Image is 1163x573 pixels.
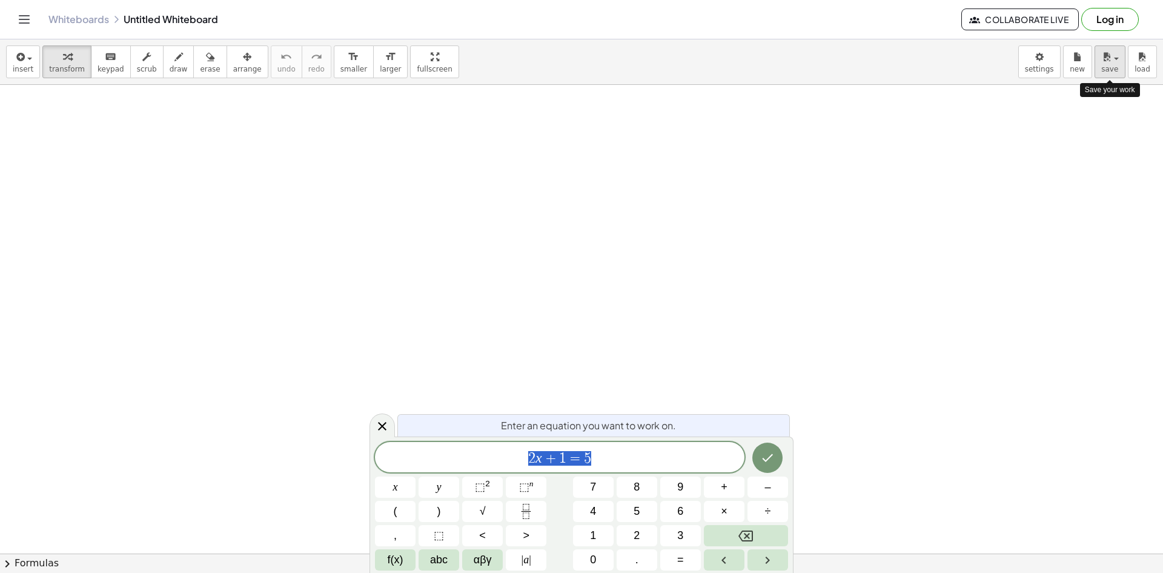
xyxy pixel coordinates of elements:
[419,501,459,522] button: )
[419,549,459,571] button: Alphabet
[434,528,444,544] span: ⬚
[280,50,292,64] i: undo
[485,479,490,488] sup: 2
[311,50,322,64] i: redo
[590,479,596,495] span: 7
[462,525,503,546] button: Less than
[506,525,546,546] button: Greater than
[573,525,614,546] button: 1
[419,477,459,498] button: y
[137,65,157,73] span: scrub
[437,503,441,520] span: )
[764,479,770,495] span: –
[410,45,459,78] button: fullscreen
[704,549,744,571] button: Left arrow
[42,45,91,78] button: transform
[501,418,676,433] span: Enter an equation you want to work on.
[334,45,374,78] button: format_sizesmaller
[49,65,85,73] span: transform
[535,450,542,466] var: x
[617,525,657,546] button: 2
[677,528,683,544] span: 3
[1080,83,1140,97] div: Save your work
[227,45,268,78] button: arrange
[590,503,596,520] span: 4
[388,552,403,568] span: f(x)
[437,479,442,495] span: y
[590,528,596,544] span: 1
[529,479,534,488] sup: n
[573,501,614,522] button: 4
[584,451,591,466] span: 5
[302,45,331,78] button: redoredo
[677,503,683,520] span: 6
[105,50,116,64] i: keyboard
[1025,65,1054,73] span: settings
[375,549,416,571] button: Functions
[1081,8,1139,31] button: Log in
[419,525,459,546] button: Placeholder
[91,45,131,78] button: keyboardkeypad
[677,479,683,495] span: 9
[308,65,325,73] span: redo
[635,552,638,568] span: .
[380,65,401,73] span: larger
[375,525,416,546] button: ,
[634,528,640,544] span: 2
[13,65,33,73] span: insert
[6,45,40,78] button: insert
[506,477,546,498] button: Superscript
[233,65,262,73] span: arrange
[522,554,524,566] span: |
[617,501,657,522] button: 5
[721,503,727,520] span: ×
[721,479,727,495] span: +
[677,552,684,568] span: =
[765,503,771,520] span: ÷
[48,13,109,25] a: Whiteboards
[1063,45,1092,78] button: new
[1135,65,1150,73] span: load
[393,479,398,495] span: x
[506,549,546,571] button: Absolute value
[704,525,788,546] button: Backspace
[522,552,531,568] span: a
[660,477,701,498] button: 9
[961,8,1079,30] button: Collaborate Live
[529,554,531,566] span: |
[277,65,296,73] span: undo
[1101,65,1118,73] span: save
[1128,45,1157,78] button: load
[542,451,560,466] span: +
[480,503,486,520] span: √
[1070,65,1085,73] span: new
[704,477,744,498] button: Plus
[523,528,529,544] span: >
[474,552,492,568] span: αβγ
[506,501,546,522] button: Fraction
[462,477,503,498] button: Squared
[634,479,640,495] span: 8
[373,45,408,78] button: format_sizelarger
[475,481,485,493] span: ⬚
[617,549,657,571] button: .
[462,549,503,571] button: Greek alphabet
[348,50,359,64] i: format_size
[375,477,416,498] button: x
[559,451,566,466] span: 1
[417,65,452,73] span: fullscreen
[660,549,701,571] button: Equals
[1018,45,1061,78] button: settings
[385,50,396,64] i: format_size
[573,549,614,571] button: 0
[590,552,596,568] span: 0
[660,525,701,546] button: 3
[163,45,194,78] button: draw
[573,477,614,498] button: 7
[479,528,486,544] span: <
[15,10,34,29] button: Toggle navigation
[394,528,397,544] span: ,
[170,65,188,73] span: draw
[747,549,788,571] button: Right arrow
[98,65,124,73] span: keypad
